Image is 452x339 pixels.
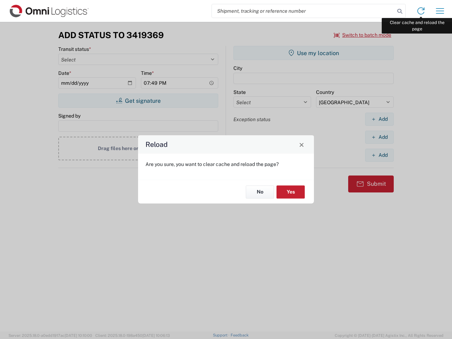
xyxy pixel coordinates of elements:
button: No [246,185,274,198]
button: Close [297,139,307,149]
input: Shipment, tracking or reference number [212,4,395,18]
p: Are you sure, you want to clear cache and reload the page? [145,161,307,167]
h4: Reload [145,139,168,150]
button: Yes [276,185,305,198]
